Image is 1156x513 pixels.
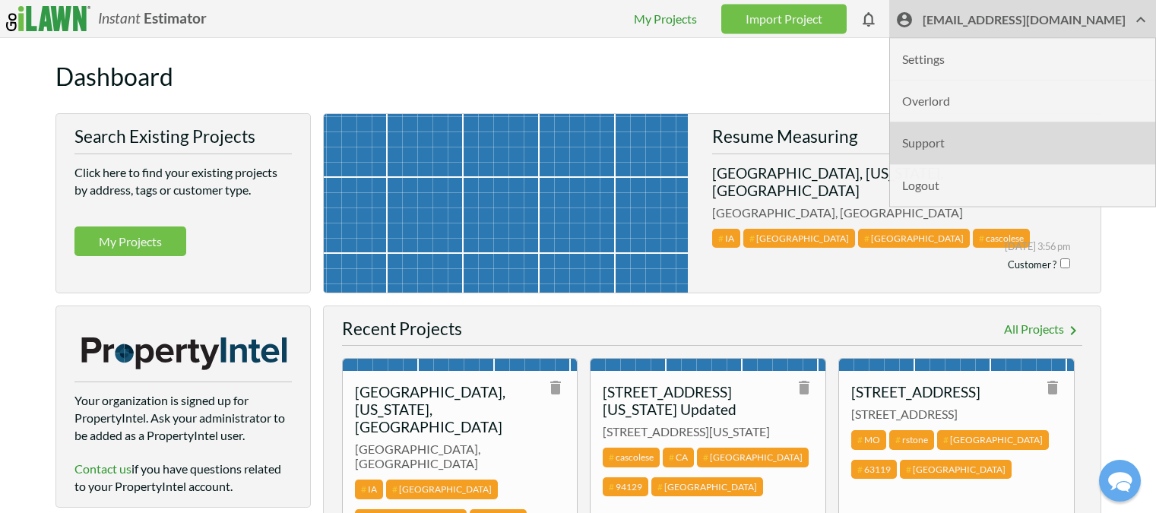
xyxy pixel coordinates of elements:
span: cascolese [603,448,660,467]
span: [GEOGRAPHIC_DATA] [697,448,809,467]
i: delete [1044,378,1062,397]
span: CA [663,448,694,467]
img: logo_ilawn-fc6f26f1d8ad70084f1b6503d5cbc38ca19f1e498b32431160afa0085547e742.svg [6,6,90,31]
span: [GEOGRAPHIC_DATA] [743,229,855,248]
h3: [GEOGRAPHIC_DATA], [US_STATE], [GEOGRAPHIC_DATA] [355,383,511,435]
li: Settings [890,39,1155,81]
a: My Projects [74,226,186,256]
a: My Projects [634,11,697,26]
img: logo_property_intel-2.svg [74,331,292,382]
li: Support [890,122,1155,164]
span: All Projects [1004,321,1064,336]
span: IA [712,229,740,248]
i: delete [795,378,813,397]
div: Chat widget toggle [1099,460,1141,502]
span: [EMAIL_ADDRESS][DOMAIN_NAME] [923,11,1150,35]
a: [STREET_ADDRESS][STREET_ADDRESS]MOrstone[GEOGRAPHIC_DATA]63119[GEOGRAPHIC_DATA] [839,359,1074,504]
span: [GEOGRAPHIC_DATA], [GEOGRAPHIC_DATA] [355,442,565,470]
span: [STREET_ADDRESS][US_STATE] [603,424,813,439]
span: [GEOGRAPHIC_DATA] [858,229,970,248]
span: 94129 [603,477,648,496]
h3: [STREET_ADDRESS][US_STATE] Updated [603,383,759,418]
h2: Recent Projects [342,318,1082,346]
i: Instant [98,9,141,27]
span: rstone [889,430,934,449]
span: cascolese [973,229,1030,248]
li: Overlord [890,81,1155,122]
span: [STREET_ADDRESS] [851,407,1062,421]
span: [GEOGRAPHIC_DATA] [900,460,1012,479]
h1: Dashboard [55,62,1101,98]
h3: [GEOGRAPHIC_DATA], [US_STATE], [GEOGRAPHIC_DATA] [712,164,1046,199]
span: 63119 [851,460,897,479]
i:  [1064,321,1082,340]
h2: Search Existing Projects [74,126,292,154]
i:  [895,11,914,30]
h2: Resume Measuring [712,126,1082,154]
span: IA [355,480,383,499]
span: Customer ? [1008,258,1070,271]
a: All Projects [1004,321,1082,340]
span: [GEOGRAPHIC_DATA] [386,480,498,499]
h3: [STREET_ADDRESS] [851,383,1007,401]
span: [DATE] 3:56 pm [1005,239,1071,254]
span: if you have questions related to your PropertyIntel account. [74,461,281,493]
span: [GEOGRAPHIC_DATA] [651,477,763,496]
p: Click here to find your existing projects by address, tags or customer type. [74,163,292,198]
b: Estimator [144,9,207,27]
span: [GEOGRAPHIC_DATA], [GEOGRAPHIC_DATA] [712,205,1101,220]
span: [GEOGRAPHIC_DATA] [937,430,1049,449]
a: [GEOGRAPHIC_DATA], [US_STATE], [GEOGRAPHIC_DATA][GEOGRAPHIC_DATA], [GEOGRAPHIC_DATA]IA[GEOGRAPHIC... [324,152,1101,284]
a: Import Project [721,4,847,33]
p: Your organization is signed up for PropertyIntel. Ask your administrator to be added as a Propert... [74,391,292,445]
i: delete [546,378,565,397]
a: Contact us [74,461,131,476]
li: Logout [890,164,1155,206]
span: MO [851,430,886,449]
